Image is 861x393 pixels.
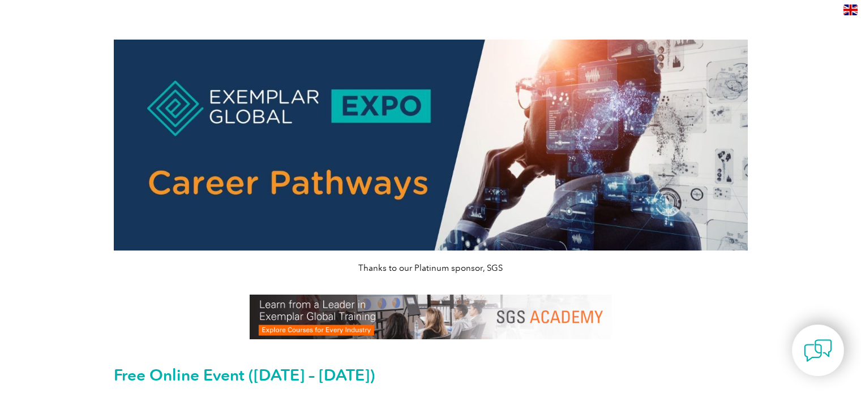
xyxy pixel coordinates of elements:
img: contact-chat.png [804,336,832,365]
h2: Free Online Event ([DATE] – [DATE]) [114,366,748,384]
img: SGS [250,295,612,339]
p: Thanks to our Platinum sponsor, SGS [114,262,748,274]
img: en [843,5,858,15]
img: career pathways [114,40,748,251]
